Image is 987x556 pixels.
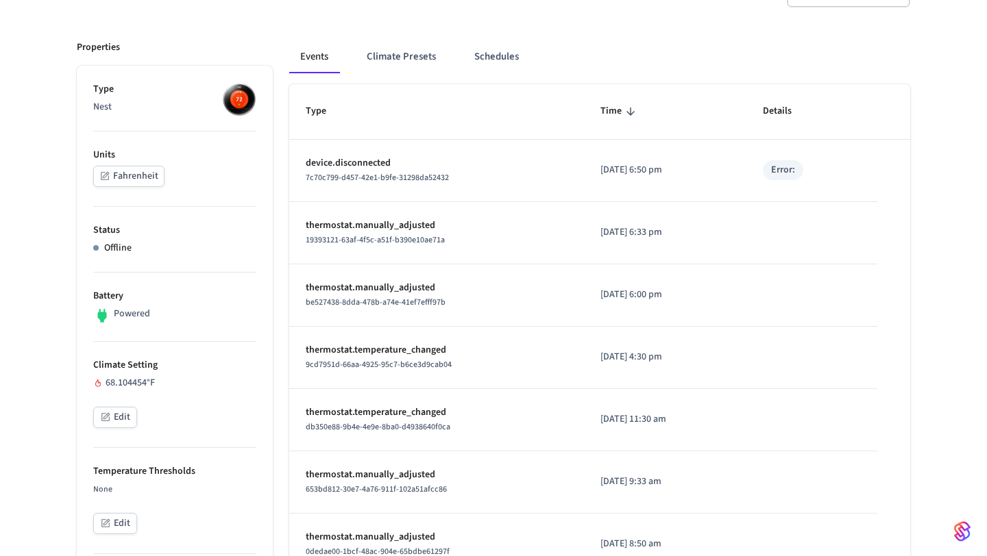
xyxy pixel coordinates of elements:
[93,513,137,534] button: Edit
[600,350,730,364] p: [DATE] 4:30 pm
[306,530,568,544] p: thermostat.manually_adjusted
[93,166,164,187] button: Fahrenheit
[306,172,449,184] span: 7c70c799-d457-42e1-b9fe-31298da52432
[306,234,445,246] span: 19393121-63af-4f5c-a51f-b390e10ae71a
[114,307,150,321] p: Powered
[306,468,568,482] p: thermostat.manually_adjusted
[463,40,530,73] button: Schedules
[93,483,112,495] span: None
[306,156,568,170] p: device.disconnected
[104,241,132,255] p: Offline
[954,520,971,542] img: SeamLogoGradient.69752ec5.svg
[356,40,447,73] button: Climate Presets
[93,223,256,238] p: Status
[93,358,256,372] p: Climate Setting
[600,475,730,489] p: [DATE] 9:33 am
[600,101,639,122] span: Time
[306,405,568,420] p: thermostat.temperature_changed
[600,225,730,240] p: [DATE] 6:33 pm
[306,421,450,433] span: db350e88-9b4e-4e9e-8ba0-d4938640f0ca
[93,100,256,114] p: Nest
[306,281,568,295] p: thermostat.manually_adjusted
[306,218,568,233] p: thermostat.manually_adjusted
[93,376,256,390] div: 68.104454 °F
[93,148,256,162] p: Units
[93,289,256,303] p: Battery
[600,163,730,177] p: [DATE] 6:50 pm
[93,464,256,479] p: Temperature Thresholds
[93,82,256,97] p: Type
[306,101,344,122] span: Type
[93,407,137,428] button: Edit
[306,343,568,357] p: thermostat.temperature_changed
[306,483,447,495] span: 653bd812-30e7-4a76-911f-102a51afcc86
[306,359,452,370] span: 9cd7951d-66aa-4925-95c7-b6ce3d9cab04
[763,101,809,122] span: Details
[600,288,730,302] p: [DATE] 6:00 pm
[77,40,120,55] p: Properties
[222,82,256,116] img: nest_learning_thermostat
[600,412,730,427] p: [DATE] 11:30 am
[600,537,730,551] p: [DATE] 8:50 am
[289,40,339,73] button: Events
[771,163,795,177] div: Error:
[306,296,446,308] span: be527438-8dda-478b-a74e-41ef7efff97b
